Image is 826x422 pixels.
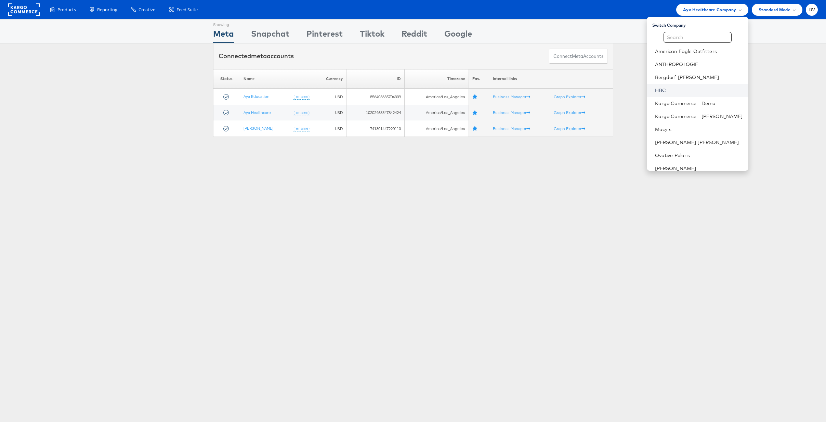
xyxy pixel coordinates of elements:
div: Connected accounts [219,52,294,61]
a: Ovative Polaris [655,152,743,159]
a: (rename) [293,94,310,100]
a: Bergdorf [PERSON_NAME] [655,74,743,81]
a: [PERSON_NAME] [655,165,743,172]
td: America/Los_Angeles [405,105,469,121]
div: Pinterest [306,28,343,43]
td: 10202468347842424 [346,105,405,121]
span: Creative [139,7,155,13]
div: Showing [213,20,234,28]
span: Reporting [97,7,117,13]
td: America/Los_Angeles [405,89,469,105]
a: Aya Healthcare [244,110,271,115]
a: ANTHROPOLOGIE [655,61,743,68]
div: Meta [213,28,234,43]
span: Aya Healthcare Company [683,6,736,13]
a: American Eagle Outfitters [655,48,743,55]
a: Macy's [655,126,743,133]
span: Feed Suite [176,7,198,13]
td: 741301447220110 [346,120,405,137]
th: Timezone [405,69,469,89]
div: Reddit [402,28,427,43]
th: Name [240,69,313,89]
div: Snapchat [251,28,289,43]
div: Tiktok [360,28,384,43]
td: USD [313,120,346,137]
div: Switch Company [652,20,748,28]
td: 856403635704339 [346,89,405,105]
td: USD [313,89,346,105]
span: meta [572,53,583,60]
a: (rename) [293,110,310,116]
input: Search [664,32,732,43]
span: Standard Mode [759,6,790,13]
a: [PERSON_NAME] [244,126,273,131]
td: USD [313,105,346,121]
a: Business Manager [493,94,530,99]
td: America/Los_Angeles [405,120,469,137]
a: Business Manager [493,126,530,131]
a: Graph Explorer [554,110,585,115]
a: Graph Explorer [554,126,585,131]
a: Business Manager [493,110,530,115]
th: Currency [313,69,346,89]
div: Google [444,28,472,43]
a: Aya Education [244,94,270,99]
a: (rename) [293,126,310,131]
a: Graph Explorer [554,94,585,99]
a: Kargo Commerce - [PERSON_NAME] [655,113,743,120]
a: HBC [655,87,743,94]
th: ID [346,69,405,89]
span: DV [809,8,815,12]
span: Products [57,7,76,13]
th: Status [213,69,240,89]
span: meta [251,52,267,60]
button: ConnectmetaAccounts [549,49,608,64]
a: Kargo Commerce - Demo [655,100,743,107]
a: [PERSON_NAME] [PERSON_NAME] [655,139,743,146]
